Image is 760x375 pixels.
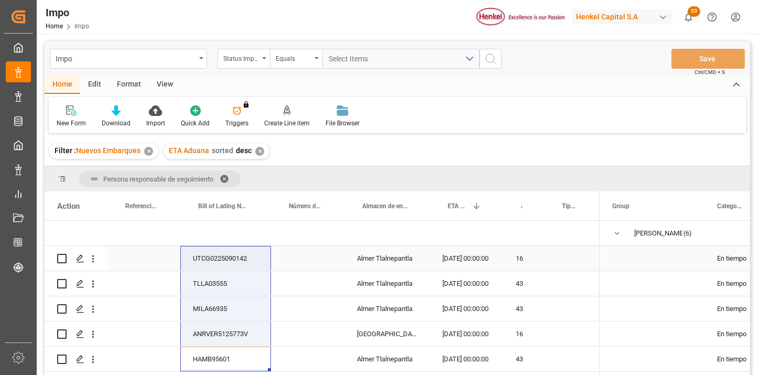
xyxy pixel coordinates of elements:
[57,119,86,128] div: New Form
[688,6,700,17] span: 53
[45,246,600,271] div: Press SPACE to select this row.
[180,322,271,346] div: ANRVER5125773V
[236,146,252,155] span: desc
[50,49,207,69] button: open menu
[276,51,311,63] div: Equals
[344,296,430,321] div: Almer Tlalnepantla
[289,202,322,210] span: Número de Contenedor
[56,51,196,65] div: Impo
[149,76,181,94] div: View
[503,347,544,371] div: 43
[430,322,503,346] div: [DATE] 00:00:00
[430,347,503,371] div: [DATE] 00:00:00
[572,9,672,25] div: Henkel Capital S.A
[503,271,544,296] div: 43
[144,147,153,156] div: ✕
[223,51,259,63] div: Status Importación
[448,202,468,210] span: ETA Aduana
[80,76,109,94] div: Edit
[264,119,310,128] div: Create Line item
[430,246,503,271] div: [DATE] 00:00:00
[572,7,677,27] button: Henkel Capital S.A
[146,119,165,128] div: Import
[45,271,600,296] div: Press SPACE to select this row.
[344,246,430,271] div: Almer Tlalnepantla
[180,271,271,296] div: TLLA03555
[671,49,745,69] button: Save
[198,202,249,210] span: Bill of Lading Number
[503,246,544,271] div: 16
[125,202,158,210] span: Referencia Leschaco
[344,271,430,296] div: Almer Tlalnepantla
[45,296,600,322] div: Press SPACE to select this row.
[362,202,408,210] span: Almacen de entrega
[694,68,725,76] span: Ctrl/CMD + S
[430,296,503,321] div: [DATE] 00:00:00
[218,49,270,69] button: open menu
[717,202,742,210] span: Categoría
[46,23,63,30] a: Home
[503,322,544,346] div: 16
[180,296,271,321] div: MILA66935
[180,246,271,271] div: UTCG0225090142
[700,5,724,29] button: Help Center
[503,296,544,321] div: 43
[325,119,360,128] div: File Browser
[255,147,264,156] div: ✕
[521,202,522,210] span: Aduana de entrada
[322,49,480,69] button: open menu
[169,146,209,155] span: ETA Aduana
[344,347,430,371] div: Almer Tlalnepantla
[55,146,76,155] span: Filter :
[270,49,322,69] button: open menu
[109,76,149,94] div: Format
[45,322,600,347] div: Press SPACE to select this row.
[180,347,271,371] div: HAMB95601
[212,146,233,155] span: sorted
[46,5,89,20] div: Impo
[103,175,213,183] span: Persona responsable de seguimiento
[45,221,600,246] div: Press SPACE to select this row.
[181,119,210,128] div: Quick Add
[344,322,430,346] div: [GEOGRAPHIC_DATA]
[76,146,140,155] span: Nuevos Embarques
[683,221,692,245] span: (6)
[612,202,629,210] span: Group
[562,202,578,210] span: Tipo de Carga (LCL/FCL)
[329,55,373,63] span: Select Items
[430,271,503,296] div: [DATE] 00:00:00
[480,49,502,69] button: search button
[57,201,80,211] div: Action
[45,347,600,372] div: Press SPACE to select this row.
[677,5,700,29] button: show 53 new notifications
[634,221,682,245] div: [PERSON_NAME]
[45,76,80,94] div: Home
[476,8,564,26] img: Henkel%20logo.jpg_1689854090.jpg
[102,119,131,128] div: Download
